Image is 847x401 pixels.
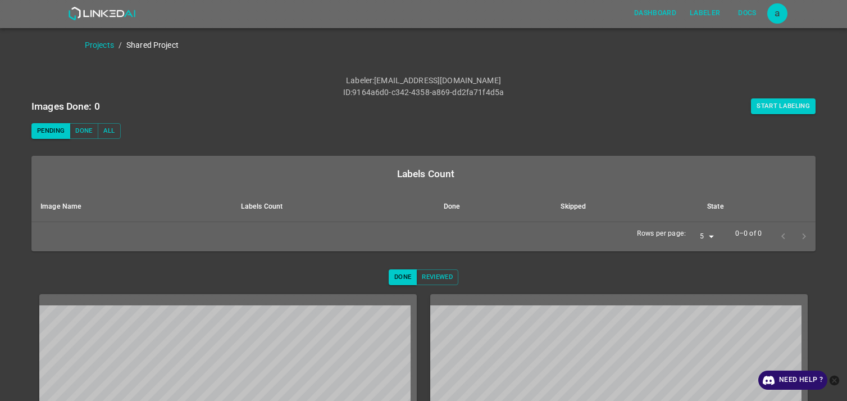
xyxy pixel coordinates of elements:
p: 9164a6d0-c342-4358-a869-dd2fa71f4d5a [352,87,504,98]
button: Open settings [767,3,787,24]
button: close-help [827,371,841,390]
p: Shared Project [126,39,179,51]
div: a [767,3,787,24]
th: Done [435,192,552,222]
th: State [698,192,816,222]
button: Done [389,269,417,285]
a: Labeler [683,2,727,25]
div: 5 [690,229,717,245]
th: Labels Count [232,192,435,222]
p: 0–0 of 0 [735,229,762,239]
th: Image Name [31,192,232,222]
p: [EMAIL_ADDRESS][DOMAIN_NAME] [374,75,501,87]
a: Projects [85,40,114,49]
a: Need Help ? [758,371,827,390]
a: Docs [727,2,767,25]
h6: Images Done: 0 [31,98,100,114]
button: All [98,123,121,139]
button: Pending [31,123,70,139]
button: Labeler [685,4,725,22]
button: Reviewed [416,269,458,285]
li: / [119,39,122,51]
img: LinkedAI [68,7,136,20]
button: Start Labeling [751,98,816,114]
button: Docs [729,4,765,22]
p: Rows per page: [637,229,686,239]
p: ID : [343,87,352,98]
p: Labeler : [346,75,374,87]
th: Skipped [552,192,698,222]
nav: breadcrumb [85,39,847,51]
button: Dashboard [630,4,681,22]
button: Done [70,123,98,139]
div: Labels Count [40,166,811,182]
a: Dashboard [627,2,683,25]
